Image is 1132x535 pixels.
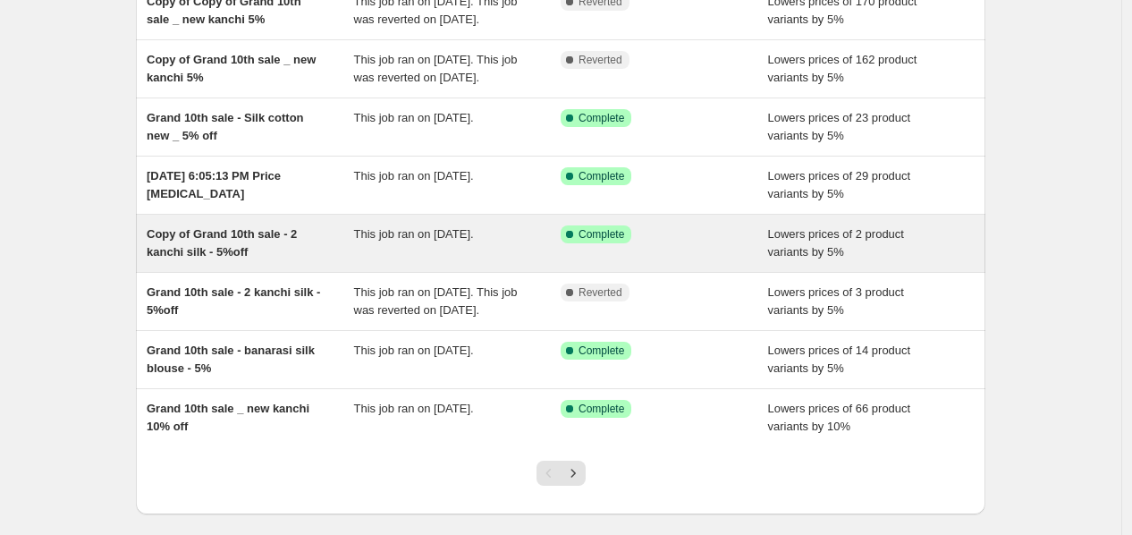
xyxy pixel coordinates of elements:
[147,402,309,433] span: Grand 10th sale _ new kanchi 10% off
[561,461,586,486] button: Next
[147,227,297,259] span: Copy of Grand 10th sale - 2 kanchi silk - 5%off
[768,402,911,433] span: Lowers prices of 66 product variants by 10%
[768,111,911,142] span: Lowers prices of 23 product variants by 5%
[579,344,624,358] span: Complete
[536,461,586,486] nav: Pagination
[354,285,518,317] span: This job ran on [DATE]. This job was reverted on [DATE].
[768,169,911,200] span: Lowers prices of 29 product variants by 5%
[579,169,624,183] span: Complete
[147,53,316,84] span: Copy of Grand 10th sale _ new kanchi 5%
[768,53,917,84] span: Lowers prices of 162 product variants by 5%
[147,111,304,142] span: Grand 10th sale - Silk cotton new _ 5% off
[768,227,904,259] span: Lowers prices of 2 product variants by 5%
[579,285,622,300] span: Reverted
[147,169,281,200] span: [DATE] 6:05:13 PM Price [MEDICAL_DATA]
[354,227,474,241] span: This job ran on [DATE].
[354,344,474,357] span: This job ran on [DATE].
[354,53,518,84] span: This job ran on [DATE]. This job was reverted on [DATE].
[768,344,911,375] span: Lowers prices of 14 product variants by 5%
[768,285,904,317] span: Lowers prices of 3 product variants by 5%
[579,53,622,67] span: Reverted
[147,344,315,375] span: Grand 10th sale - banarasi silk blouse - 5%
[147,285,320,317] span: Grand 10th sale - 2 kanchi silk - 5%off
[354,402,474,415] span: This job ran on [DATE].
[579,402,624,416] span: Complete
[579,111,624,125] span: Complete
[579,227,624,242] span: Complete
[354,169,474,183] span: This job ran on [DATE].
[354,111,474,124] span: This job ran on [DATE].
